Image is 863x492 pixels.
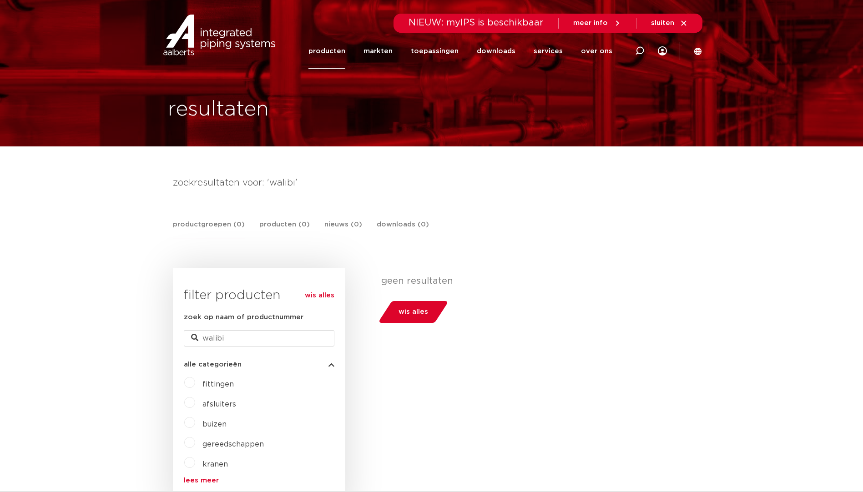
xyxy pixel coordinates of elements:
[651,20,674,26] span: sluiten
[259,219,310,239] a: producten (0)
[202,461,228,468] a: kranen
[477,34,515,69] a: downloads
[202,401,236,408] a: afsluiters
[658,41,667,61] div: my IPS
[202,441,264,448] a: gereedschappen
[202,381,234,388] a: fittingen
[184,361,242,368] span: alle categorieën
[651,19,688,27] a: sluiten
[184,361,334,368] button: alle categorieën
[173,219,245,239] a: productgroepen (0)
[573,19,621,27] a: meer info
[324,219,362,239] a: nieuws (0)
[168,95,269,124] h1: resultaten
[184,286,334,305] h3: filter producten
[381,276,684,286] p: geen resultaten
[173,176,691,190] h4: zoekresultaten voor: 'walibi'
[411,34,459,69] a: toepassingen
[581,34,612,69] a: over ons
[305,290,334,301] a: wis alles
[308,34,345,69] a: producten
[202,421,227,428] a: buizen
[184,312,303,323] label: zoek op naam of productnummer
[573,20,608,26] span: meer info
[409,18,544,27] span: NIEUW: myIPS is beschikbaar
[363,34,393,69] a: markten
[534,34,563,69] a: services
[399,305,428,319] span: wis alles
[308,34,612,69] nav: Menu
[184,477,334,484] a: lees meer
[377,219,429,239] a: downloads (0)
[184,330,334,346] input: zoeken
